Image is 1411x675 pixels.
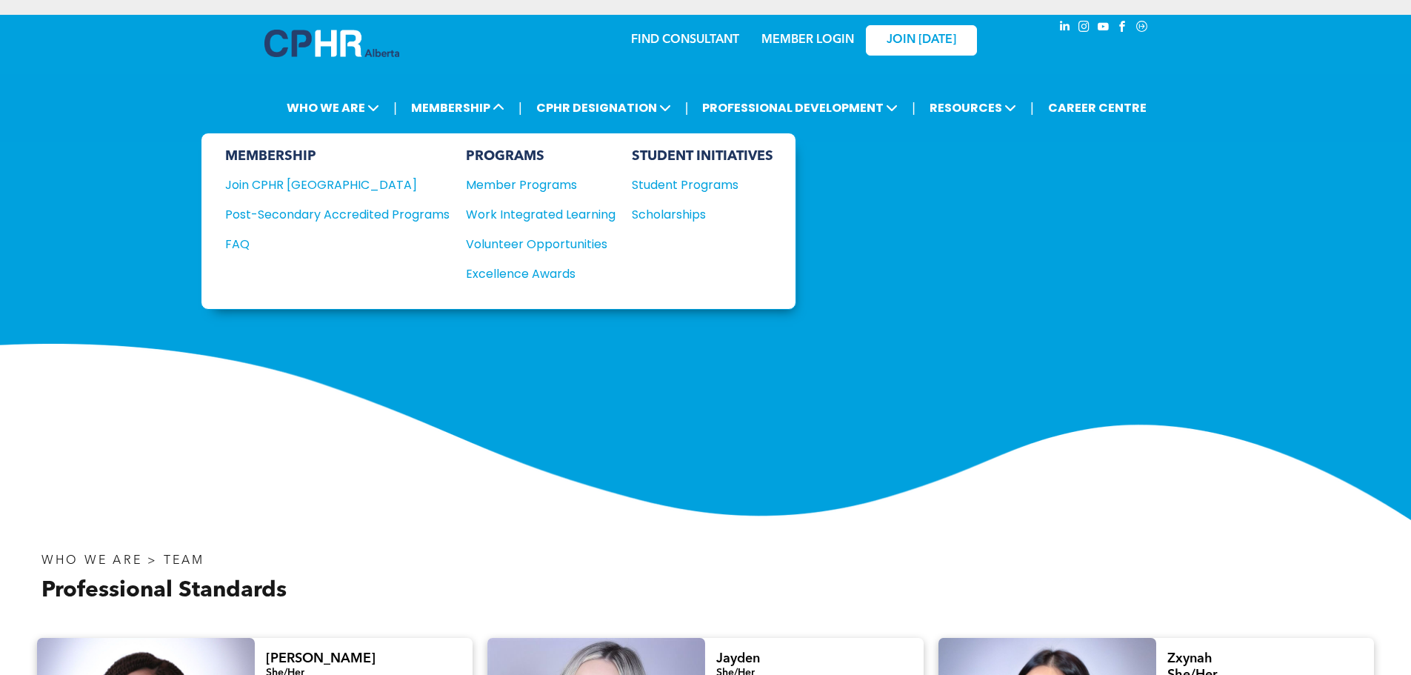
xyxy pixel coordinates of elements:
[1044,94,1151,122] a: CAREER CENTRE
[866,25,977,56] a: JOIN [DATE]
[912,93,915,123] li: |
[887,33,956,47] span: JOIN [DATE]
[225,235,450,253] a: FAQ
[632,205,773,224] a: Scholarships
[632,148,773,164] div: STUDENT INITIATIVES
[266,652,376,665] span: [PERSON_NAME]
[393,93,397,123] li: |
[466,235,616,253] a: Volunteer Opportunities
[466,235,601,253] div: Volunteer Opportunities
[685,93,689,123] li: |
[698,94,902,122] span: PROFESSIONAL DEVELOPMENT
[1076,19,1093,39] a: instagram
[466,205,601,224] div: Work Integrated Learning
[225,176,450,194] a: Join CPHR [GEOGRAPHIC_DATA]
[407,94,509,122] span: MEMBERSHIP
[466,176,616,194] a: Member Programs
[41,555,204,567] span: WHO WE ARE > TEAM
[466,265,616,283] a: Excellence Awards
[225,235,427,253] div: FAQ
[1057,19,1073,39] a: linkedin
[41,579,287,602] span: Professional Standards
[518,93,522,123] li: |
[632,176,773,194] a: Student Programs
[761,34,854,46] a: MEMBER LOGIN
[466,176,601,194] div: Member Programs
[466,148,616,164] div: PROGRAMS
[466,205,616,224] a: Work Integrated Learning
[532,94,676,122] span: CPHR DESIGNATION
[716,652,760,665] span: Jayden
[632,176,759,194] div: Student Programs
[225,205,427,224] div: Post-Secondary Accredited Programs
[1030,93,1034,123] li: |
[225,148,450,164] div: MEMBERSHIP
[225,205,450,224] a: Post-Secondary Accredited Programs
[282,94,384,122] span: WHO WE ARE
[225,176,427,194] div: Join CPHR [GEOGRAPHIC_DATA]
[1115,19,1131,39] a: facebook
[1095,19,1112,39] a: youtube
[1134,19,1150,39] a: Social network
[264,30,399,57] img: A blue and white logo for cp alberta
[466,265,601,283] div: Excellence Awards
[632,205,759,224] div: Scholarships
[925,94,1021,122] span: RESOURCES
[631,34,739,46] a: FIND CONSULTANT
